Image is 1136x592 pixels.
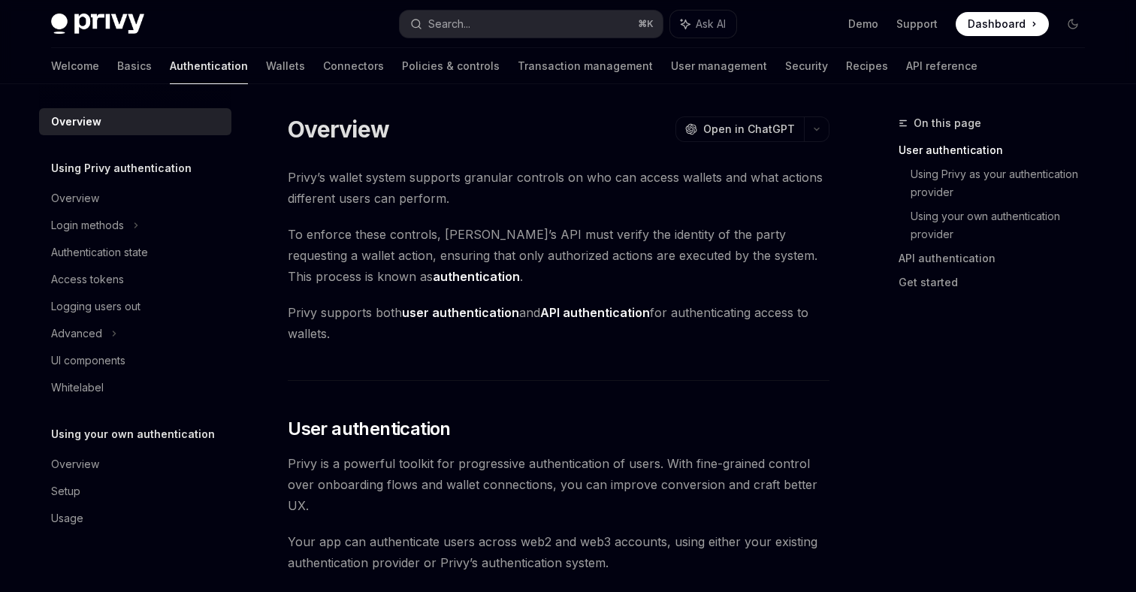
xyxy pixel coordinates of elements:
a: User authentication [899,138,1097,162]
a: Transaction management [518,48,653,84]
h5: Using Privy authentication [51,159,192,177]
a: Welcome [51,48,99,84]
a: User management [671,48,767,84]
span: User authentication [288,417,451,441]
span: Ask AI [696,17,726,32]
div: Setup [51,482,80,500]
span: Open in ChatGPT [703,122,795,137]
span: On this page [914,114,981,132]
h1: Overview [288,116,389,143]
span: Privy is a powerful toolkit for progressive authentication of users. With fine-grained control ov... [288,453,829,516]
strong: authentication [433,269,520,284]
a: Overview [39,108,231,135]
a: Demo [848,17,878,32]
div: Login methods [51,216,124,234]
div: Overview [51,189,99,207]
div: Search... [428,15,470,33]
button: Search...⌘K [400,11,663,38]
a: Whitelabel [39,374,231,401]
a: Dashboard [956,12,1049,36]
div: Logging users out [51,298,140,316]
button: Toggle dark mode [1061,12,1085,36]
span: Privy supports both and for authenticating access to wallets. [288,302,829,344]
div: Access tokens [51,270,124,288]
a: Wallets [266,48,305,84]
div: Usage [51,509,83,527]
a: Logging users out [39,293,231,320]
a: Using Privy as your authentication provider [911,162,1097,204]
a: API authentication [899,246,1097,270]
a: Overview [39,451,231,478]
span: ⌘ K [638,18,654,30]
a: Access tokens [39,266,231,293]
a: Get started [899,270,1097,294]
a: Setup [39,478,231,505]
a: Using your own authentication provider [911,204,1097,246]
a: Basics [117,48,152,84]
strong: user authentication [402,305,519,320]
div: Whitelabel [51,379,104,397]
div: UI components [51,352,125,370]
a: Recipes [846,48,888,84]
div: Authentication state [51,243,148,261]
div: Overview [51,455,99,473]
span: Privy’s wallet system supports granular controls on who can access wallets and what actions diffe... [288,167,829,209]
a: Authentication state [39,239,231,266]
a: Security [785,48,828,84]
h5: Using your own authentication [51,425,215,443]
div: Overview [51,113,101,131]
div: Advanced [51,325,102,343]
span: Your app can authenticate users across web2 and web3 accounts, using either your existing authent... [288,531,829,573]
button: Ask AI [670,11,736,38]
a: Policies & controls [402,48,500,84]
strong: API authentication [540,305,650,320]
a: Connectors [323,48,384,84]
a: API reference [906,48,977,84]
a: Support [896,17,938,32]
span: Dashboard [968,17,1026,32]
a: Usage [39,505,231,532]
img: dark logo [51,14,144,35]
button: Open in ChatGPT [675,116,804,142]
a: Overview [39,185,231,212]
a: UI components [39,347,231,374]
a: Authentication [170,48,248,84]
span: To enforce these controls, [PERSON_NAME]’s API must verify the identity of the party requesting a... [288,224,829,287]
